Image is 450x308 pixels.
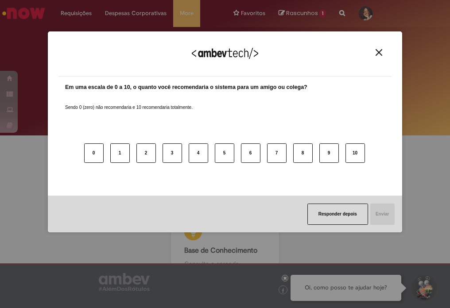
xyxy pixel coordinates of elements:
button: 5 [215,143,234,163]
button: 7 [267,143,287,163]
label: Sendo 0 (zero) não recomendaria e 10 recomendaria totalmente. [65,94,193,111]
button: 2 [136,143,156,163]
img: Logo Ambevtech [192,48,258,59]
label: Em uma escala de 0 a 10, o quanto você recomendaria o sistema para um amigo ou colega? [65,83,307,92]
button: 8 [293,143,313,163]
button: 3 [163,143,182,163]
button: Close [373,49,385,56]
button: 9 [319,143,339,163]
button: Responder depois [307,204,368,225]
button: 6 [241,143,260,163]
button: 10 [345,143,365,163]
button: 4 [189,143,208,163]
button: 1 [110,143,130,163]
img: Close [376,49,382,56]
button: 0 [84,143,104,163]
